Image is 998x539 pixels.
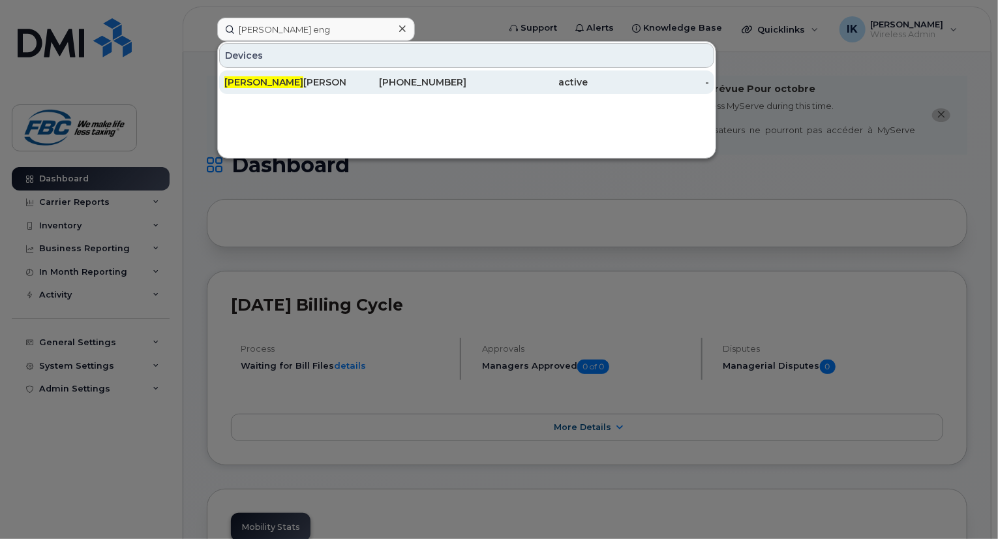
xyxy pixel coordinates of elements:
[467,76,588,89] div: active
[346,76,467,89] div: [PHONE_NUMBER]
[219,70,714,94] a: [PERSON_NAME][PERSON_NAME][PHONE_NUMBER]active-
[224,76,346,89] div: [PERSON_NAME]
[224,76,303,88] span: [PERSON_NAME]
[219,43,714,68] div: Devices
[588,76,709,89] div: -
